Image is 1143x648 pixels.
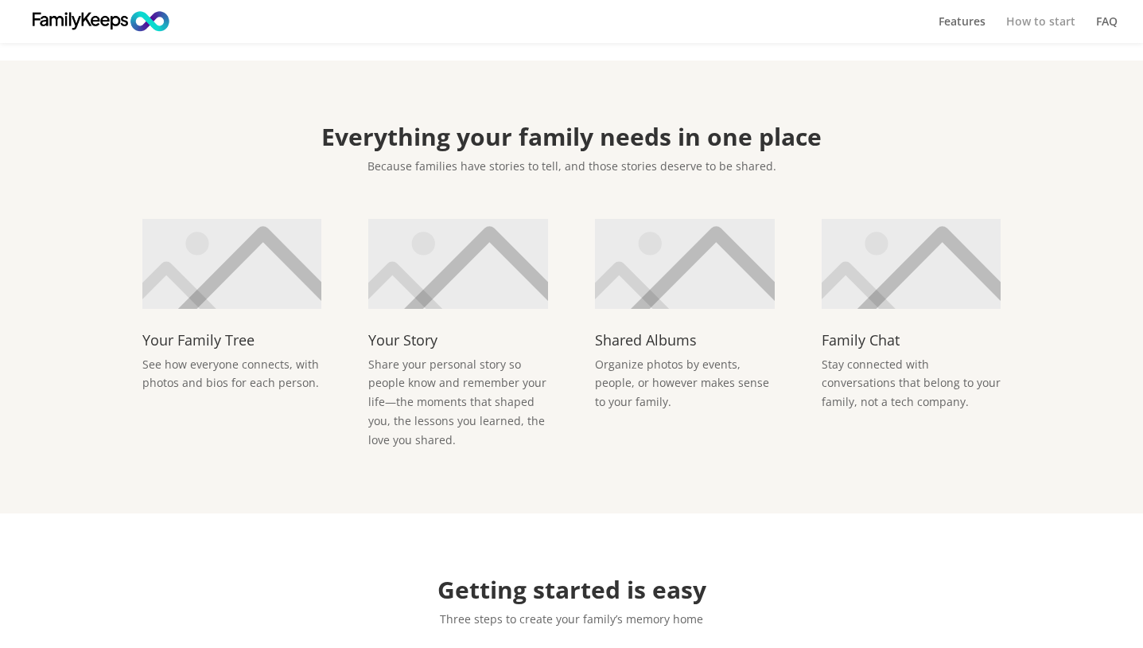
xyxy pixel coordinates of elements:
a: How to start [1006,16,1075,43]
p: Share your personal story so people know and remember your life—the moments that shaped you, the ... [368,355,547,450]
img: FamilyKeeps [27,10,174,33]
p: See how everyone connects, with photos and bios for each person. [142,355,321,393]
p: Stay connected with conversations that belong to your family, not a tech company. [822,355,1001,412]
h4: Your Family Tree [142,333,321,355]
p: Organize photos by events, people, or however makes sense to your family. [595,355,774,412]
a: FAQ [1096,16,1118,43]
h4: Family Chat [822,333,1001,355]
strong: Everything your family needs in one place [321,120,822,153]
a: Features [939,16,986,43]
p: Because families have stories to tell, and those stories deserve to be shared. [142,157,1001,176]
strong: Getting started is easy [437,573,706,606]
h4: Shared Albums [595,333,774,355]
p: Three steps to create your family’s memory home [142,610,1001,629]
h4: Your Story [368,333,547,355]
